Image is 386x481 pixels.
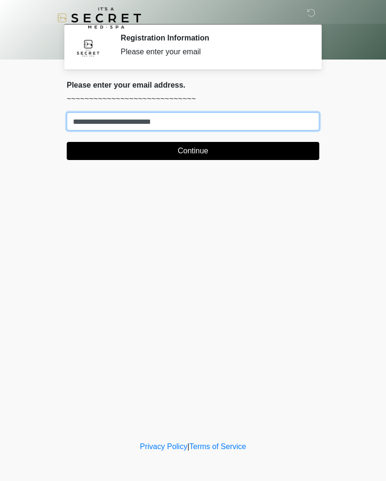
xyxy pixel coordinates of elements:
[187,442,189,451] a: |
[67,80,319,90] h2: Please enter your email address.
[67,93,319,105] p: ~~~~~~~~~~~~~~~~~~~~~~~~~~~~~
[189,442,246,451] a: Terms of Service
[74,33,102,62] img: Agent Avatar
[67,142,319,160] button: Continue
[121,33,305,42] h2: Registration Information
[57,7,141,29] img: It's A Secret Med Spa Logo
[140,442,188,451] a: Privacy Policy
[121,46,305,58] div: Please enter your email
